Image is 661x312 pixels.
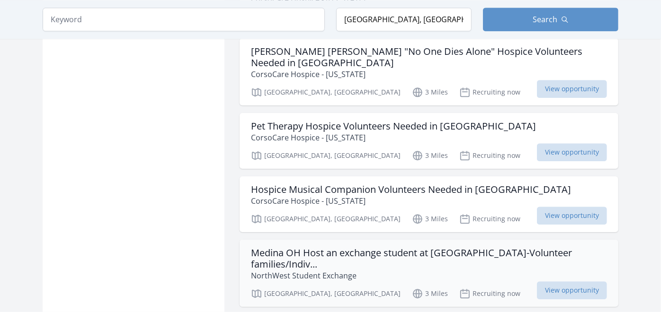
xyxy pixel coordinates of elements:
[251,247,607,270] h3: Medina OH Host an exchange student at [GEOGRAPHIC_DATA]-Volunteer families/Indiv...
[537,281,607,299] span: View opportunity
[251,270,607,281] p: NorthWest Student Exchange
[251,121,536,132] h3: Pet Therapy Hospice Volunteers Needed in [GEOGRAPHIC_DATA]
[251,46,607,69] h3: [PERSON_NAME] [PERSON_NAME] "No One Dies Alone" Hospice Volunteers Needed in [GEOGRAPHIC_DATA]
[412,213,448,225] p: 3 Miles
[459,288,520,299] p: Recruiting now
[251,195,571,207] p: CorsoCare Hospice - [US_STATE]
[537,143,607,161] span: View opportunity
[251,87,401,98] p: [GEOGRAPHIC_DATA], [GEOGRAPHIC_DATA]
[459,150,520,161] p: Recruiting now
[240,113,618,169] a: Pet Therapy Hospice Volunteers Needed in [GEOGRAPHIC_DATA] CorsoCare Hospice - [US_STATE] [GEOGRA...
[240,176,618,232] a: Hospice Musical Companion Volunteers Needed in [GEOGRAPHIC_DATA] CorsoCare Hospice - [US_STATE] [...
[533,14,557,25] span: Search
[240,240,618,307] a: Medina OH Host an exchange student at [GEOGRAPHIC_DATA]-Volunteer families/Indiv... NorthWest Stu...
[537,207,607,225] span: View opportunity
[43,8,325,31] input: Keyword
[537,80,607,98] span: View opportunity
[240,38,618,105] a: [PERSON_NAME] [PERSON_NAME] "No One Dies Alone" Hospice Volunteers Needed in [GEOGRAPHIC_DATA] Co...
[251,288,401,299] p: [GEOGRAPHIC_DATA], [GEOGRAPHIC_DATA]
[459,87,520,98] p: Recruiting now
[412,87,448,98] p: 3 Miles
[412,150,448,161] p: 3 Miles
[251,213,401,225] p: [GEOGRAPHIC_DATA], [GEOGRAPHIC_DATA]
[251,132,536,143] p: CorsoCare Hospice - [US_STATE]
[251,69,607,80] p: CorsoCare Hospice - [US_STATE]
[336,8,472,31] input: Location
[251,184,571,195] h3: Hospice Musical Companion Volunteers Needed in [GEOGRAPHIC_DATA]
[459,213,520,225] p: Recruiting now
[412,288,448,299] p: 3 Miles
[483,8,618,31] button: Search
[251,150,401,161] p: [GEOGRAPHIC_DATA], [GEOGRAPHIC_DATA]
